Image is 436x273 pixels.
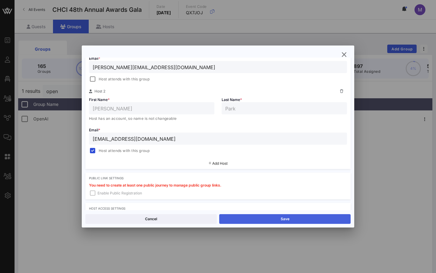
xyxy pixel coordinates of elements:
button: Save [219,214,351,224]
span: Host attends with this group [99,76,150,82]
span: Host attends with this group [99,148,150,154]
span: Last Name [222,97,242,102]
span: You need to create at least one public journey to manage public group links. [89,183,221,187]
span: First Name [89,97,110,102]
div: Host Access Settings [89,207,347,210]
span: Host has an account, so name is not changeable [89,116,177,121]
span: Add Host [212,161,228,166]
button: Add Host [209,162,228,165]
div: Public Link Settings [89,176,347,180]
span: Email [89,128,100,132]
span: Host 2 [94,89,105,93]
button: Cancel [85,214,217,224]
span: Email [89,56,100,61]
